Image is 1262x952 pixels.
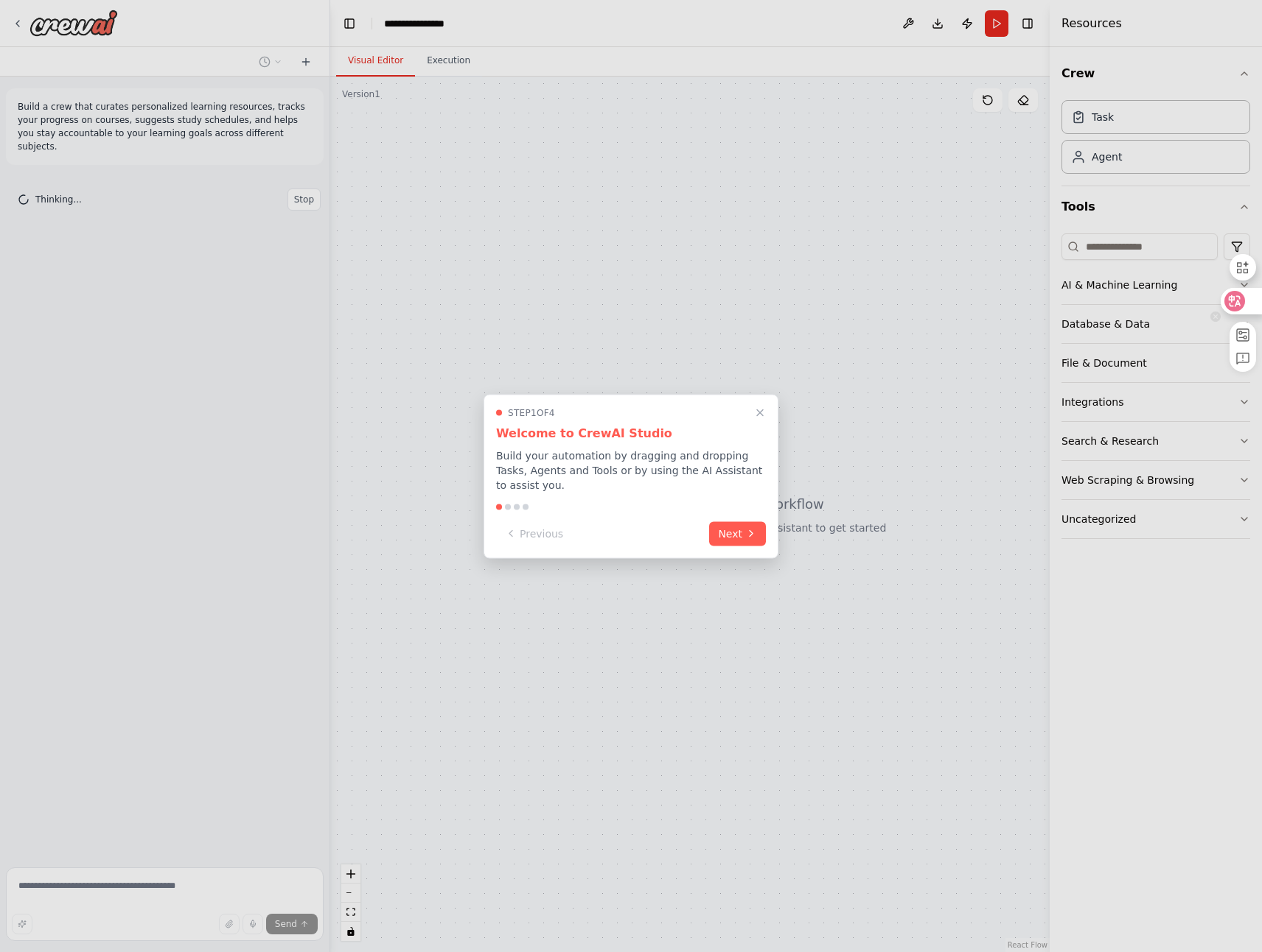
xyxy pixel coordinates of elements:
span: Step 1 of 4 [508,406,555,418]
button: Hide left sidebar [339,13,360,34]
button: Next [709,521,766,546]
p: Build your automation by dragging and dropping Tasks, Agents and Tools or by using the AI Assista... [496,448,766,492]
button: Previous [496,521,572,546]
h3: Welcome to CrewAI Studio [496,424,766,442]
button: Close walkthrough [751,403,769,421]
